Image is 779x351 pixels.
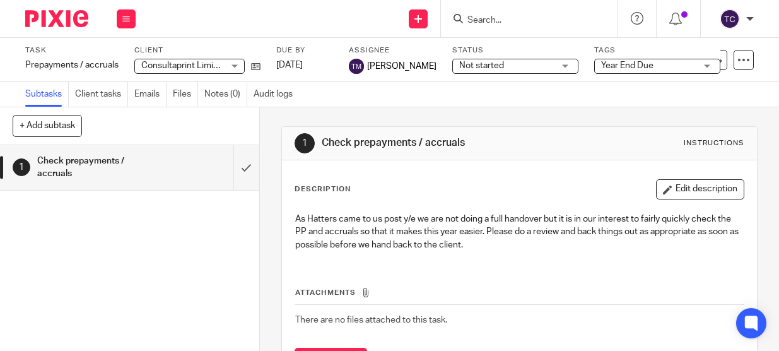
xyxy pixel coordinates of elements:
[684,138,744,148] div: Instructions
[349,59,364,74] img: svg%3E
[254,82,299,107] a: Audit logs
[13,115,82,136] button: + Add subtask
[134,82,167,107] a: Emails
[295,133,315,153] div: 1
[452,45,578,56] label: Status
[204,82,247,107] a: Notes (0)
[295,289,356,296] span: Attachments
[459,61,504,70] span: Not started
[295,316,447,324] span: There are no files attached to this task.
[295,184,351,194] p: Description
[367,60,436,73] span: [PERSON_NAME]
[25,82,69,107] a: Subtasks
[173,82,198,107] a: Files
[656,179,744,199] button: Edit description
[37,152,160,184] h1: Check prepayments / accruals
[349,45,436,56] label: Assignee
[276,45,333,56] label: Due by
[25,45,119,56] label: Task
[25,10,88,27] img: Pixie
[601,61,653,70] span: Year End Due
[594,45,720,56] label: Tags
[295,213,744,251] p: As Hatters came to us post y/e we are not doing a full handover but it is in our interest to fair...
[134,45,261,56] label: Client
[141,61,226,70] span: Consultaprint Limited
[13,158,30,176] div: 1
[276,61,303,69] span: [DATE]
[75,82,128,107] a: Client tasks
[720,9,740,29] img: svg%3E
[322,136,546,150] h1: Check prepayments / accruals
[25,59,119,71] div: Prepayments / accruals
[466,15,580,27] input: Search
